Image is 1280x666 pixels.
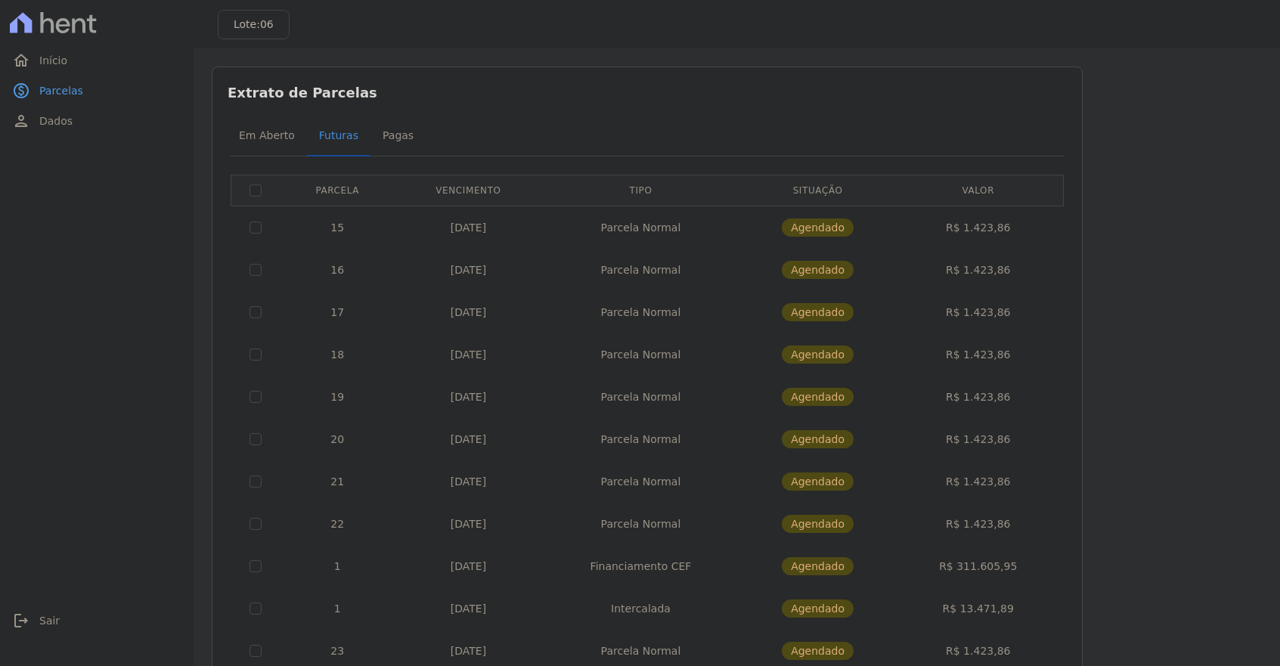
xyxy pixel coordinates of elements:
[39,83,83,98] span: Parcelas
[280,418,395,460] td: 20
[740,175,896,206] th: Situação
[896,291,1061,333] td: R$ 1.423,86
[896,249,1061,291] td: R$ 1.423,86
[395,503,542,545] td: [DATE]
[896,333,1061,376] td: R$ 1.423,86
[373,120,423,150] span: Pagas
[896,376,1061,418] td: R$ 1.423,86
[280,206,395,249] td: 15
[395,291,542,333] td: [DATE]
[12,612,30,630] i: logout
[782,261,854,279] span: Agendado
[395,175,542,206] th: Vencimento
[228,82,1067,103] h3: Extrato de Parcelas
[896,418,1061,460] td: R$ 1.423,86
[782,388,854,406] span: Agendado
[6,76,188,106] a: paidParcelas
[370,117,426,156] a: Pagas
[260,18,274,30] span: 06
[541,503,739,545] td: Parcela Normal
[280,291,395,333] td: 17
[782,599,854,618] span: Agendado
[280,587,395,630] td: 1
[782,218,854,237] span: Agendado
[541,418,739,460] td: Parcela Normal
[395,418,542,460] td: [DATE]
[39,113,73,129] span: Dados
[395,587,542,630] td: [DATE]
[896,545,1061,587] td: R$ 311.605,95
[280,175,395,206] th: Parcela
[782,345,854,364] span: Agendado
[541,291,739,333] td: Parcela Normal
[782,472,854,491] span: Agendado
[6,106,188,136] a: personDados
[541,587,739,630] td: Intercalada
[280,249,395,291] td: 16
[541,545,739,587] td: Financiamento CEF
[896,587,1061,630] td: R$ 13.471,89
[39,613,60,628] span: Sair
[12,82,30,100] i: paid
[12,112,30,130] i: person
[227,117,307,156] a: Em Aberto
[395,249,542,291] td: [DATE]
[541,376,739,418] td: Parcela Normal
[896,175,1061,206] th: Valor
[395,376,542,418] td: [DATE]
[782,642,854,660] span: Agendado
[280,333,395,376] td: 18
[541,175,739,206] th: Tipo
[307,117,370,156] a: Futuras
[782,430,854,448] span: Agendado
[541,333,739,376] td: Parcela Normal
[395,206,542,249] td: [DATE]
[6,606,188,636] a: logoutSair
[782,515,854,533] span: Agendado
[782,557,854,575] span: Agendado
[896,206,1061,249] td: R$ 1.423,86
[310,120,367,150] span: Futuras
[280,376,395,418] td: 19
[541,206,739,249] td: Parcela Normal
[896,503,1061,545] td: R$ 1.423,86
[12,51,30,70] i: home
[782,303,854,321] span: Agendado
[230,120,304,150] span: Em Aberto
[395,460,542,503] td: [DATE]
[395,545,542,587] td: [DATE]
[6,45,188,76] a: homeInício
[395,333,542,376] td: [DATE]
[280,503,395,545] td: 22
[541,249,739,291] td: Parcela Normal
[234,17,274,33] h3: Lote:
[39,53,67,68] span: Início
[896,460,1061,503] td: R$ 1.423,86
[541,460,739,503] td: Parcela Normal
[280,545,395,587] td: 1
[280,460,395,503] td: 21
